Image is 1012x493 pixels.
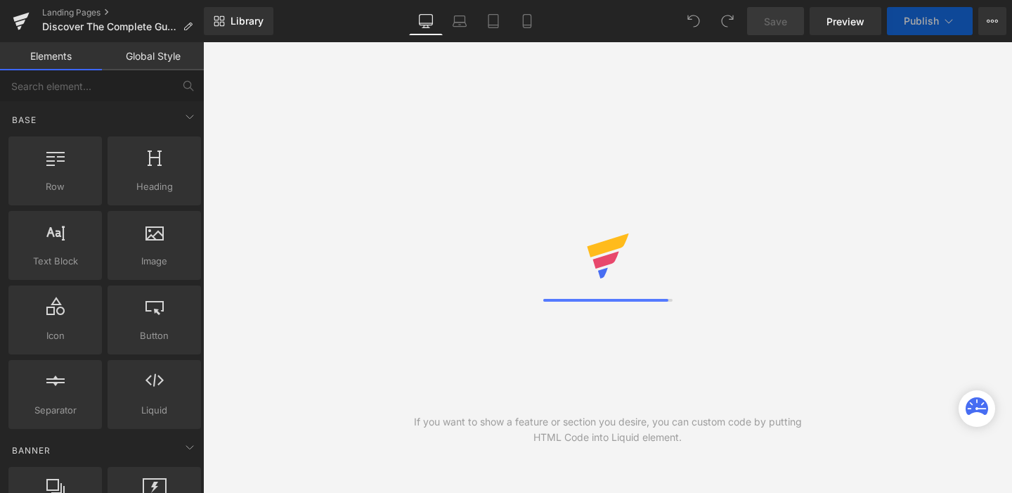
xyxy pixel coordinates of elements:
[13,179,98,194] span: Row
[231,15,264,27] span: Library
[476,7,510,35] a: Tablet
[406,414,810,445] div: If you want to show a feature or section you desire, you can custom code by putting HTML Code int...
[13,403,98,418] span: Separator
[826,14,864,29] span: Preview
[13,254,98,269] span: Text Block
[112,328,197,343] span: Button
[810,7,881,35] a: Preview
[443,7,476,35] a: Laptop
[680,7,708,35] button: Undo
[978,7,1006,35] button: More
[102,42,204,70] a: Global Style
[42,7,204,18] a: Landing Pages
[409,7,443,35] a: Desktop
[11,113,38,127] span: Base
[887,7,973,35] button: Publish
[112,254,197,269] span: Image
[764,14,787,29] span: Save
[13,328,98,343] span: Icon
[11,444,52,457] span: Banner
[112,179,197,194] span: Heading
[510,7,544,35] a: Mobile
[904,15,939,27] span: Publish
[112,403,197,418] span: Liquid
[713,7,741,35] button: Redo
[204,7,273,35] a: New Library
[42,21,177,32] span: Discover The Complete Gut Repair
